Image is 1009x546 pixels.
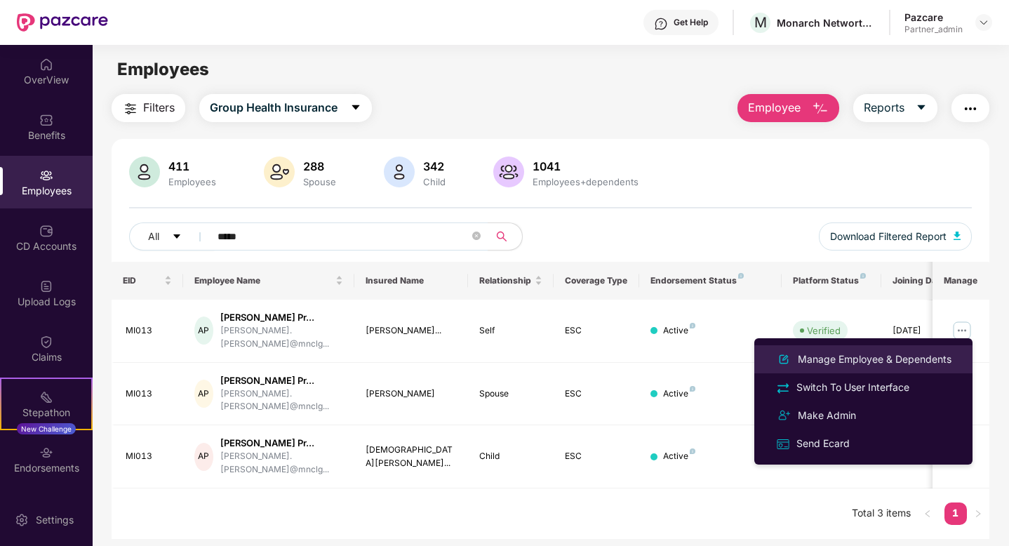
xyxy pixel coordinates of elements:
div: ESC [565,387,628,401]
img: svg+xml;base64,PHN2ZyB4bWxucz0iaHR0cDovL3d3dy53My5vcmcvMjAwMC9zdmciIHhtbG5zOnhsaW5rPSJodHRwOi8vd3... [954,232,961,240]
div: [PERSON_NAME].[PERSON_NAME]@mnclg... [220,324,343,351]
div: ESC [565,324,628,338]
img: svg+xml;base64,PHN2ZyBpZD0iRW5kb3JzZW1lbnRzIiB4bWxucz0iaHR0cDovL3d3dy53My5vcmcvMjAwMC9zdmciIHdpZH... [39,446,53,460]
div: [DATE] [893,324,956,338]
img: svg+xml;base64,PHN2ZyB4bWxucz0iaHR0cDovL3d3dy53My5vcmcvMjAwMC9zdmciIHhtbG5zOnhsaW5rPSJodHRwOi8vd3... [129,157,160,187]
li: 1 [944,502,967,525]
span: M [754,14,767,31]
li: Previous Page [916,502,939,525]
span: Download Filtered Report [830,229,947,244]
button: Allcaret-down [129,222,215,251]
span: close-circle [472,232,481,240]
span: caret-down [172,232,182,243]
div: [PERSON_NAME] [366,387,457,401]
img: svg+xml;base64,PHN2ZyBpZD0iSG9tZSIgeG1sbnM9Imh0dHA6Ly93d3cudzMub3JnLzIwMDAvc3ZnIiB3aWR0aD0iMjAiIG... [39,58,53,72]
div: Get Help [674,17,708,28]
span: Relationship [479,275,532,286]
div: Active [663,324,695,338]
th: Insured Name [354,262,469,300]
div: Platform Status [793,275,870,286]
div: Send Ecard [794,436,853,451]
div: [PERSON_NAME]... [366,324,457,338]
img: svg+xml;base64,PHN2ZyB4bWxucz0iaHR0cDovL3d3dy53My5vcmcvMjAwMC9zdmciIHdpZHRoPSI4IiBoZWlnaHQ9IjgiIH... [690,386,695,392]
button: left [916,502,939,525]
div: Active [663,387,695,401]
div: Spouse [479,387,542,401]
span: Group Health Insurance [210,99,338,116]
span: caret-down [350,102,361,114]
img: svg+xml;base64,PHN2ZyBpZD0iU2V0dGluZy0yMHgyMCIgeG1sbnM9Imh0dHA6Ly93d3cudzMub3JnLzIwMDAvc3ZnIiB3aW... [15,513,29,527]
img: svg+xml;base64,PHN2ZyBpZD0iQ2xhaW0iIHhtbG5zPSJodHRwOi8vd3d3LnczLm9yZy8yMDAwL3N2ZyIgd2lkdGg9IjIwIi... [39,335,53,349]
img: svg+xml;base64,PHN2ZyBpZD0iQmVuZWZpdHMiIHhtbG5zPSJodHRwOi8vd3d3LnczLm9yZy8yMDAwL3N2ZyIgd2lkdGg9Ij... [39,113,53,127]
span: caret-down [916,102,927,114]
div: [PERSON_NAME] Pr... [220,311,343,324]
li: Total 3 items [852,502,911,525]
div: Monarch Networth Capital Limited [777,16,875,29]
button: Reportscaret-down [853,94,937,122]
div: AP [194,380,213,408]
img: svg+xml;base64,PHN2ZyBpZD0iRHJvcGRvd24tMzJ4MzIiIHhtbG5zPSJodHRwOi8vd3d3LnczLm9yZy8yMDAwL3N2ZyIgd2... [978,17,989,28]
img: svg+xml;base64,PHN2ZyB4bWxucz0iaHR0cDovL3d3dy53My5vcmcvMjAwMC9zdmciIHhtbG5zOnhsaW5rPSJodHRwOi8vd3... [775,351,792,368]
div: Make Admin [795,408,859,423]
span: left [923,510,932,518]
div: Self [479,324,542,338]
li: Next Page [967,502,989,525]
div: 1041 [530,159,641,173]
div: [PERSON_NAME].[PERSON_NAME]@mnclg... [220,450,343,477]
img: svg+xml;base64,PHN2ZyB4bWxucz0iaHR0cDovL3d3dy53My5vcmcvMjAwMC9zdmciIHhtbG5zOnhsaW5rPSJodHRwOi8vd3... [384,157,415,187]
span: All [148,229,159,244]
img: svg+xml;base64,PHN2ZyB4bWxucz0iaHR0cDovL3d3dy53My5vcmcvMjAwMC9zdmciIHdpZHRoPSIyNCIgaGVpZ2h0PSIyNC... [775,407,792,424]
div: New Challenge [17,423,76,434]
button: search [488,222,523,251]
img: svg+xml;base64,PHN2ZyB4bWxucz0iaHR0cDovL3d3dy53My5vcmcvMjAwMC9zdmciIHdpZHRoPSIyNCIgaGVpZ2h0PSIyNC... [962,100,979,117]
div: Stepathon [1,406,91,420]
img: svg+xml;base64,PHN2ZyB4bWxucz0iaHR0cDovL3d3dy53My5vcmcvMjAwMC9zdmciIHhtbG5zOnhsaW5rPSJodHRwOi8vd3... [264,157,295,187]
span: right [974,510,982,518]
span: Employee Name [194,275,333,286]
div: ESC [565,450,628,463]
th: EID [112,262,183,300]
img: svg+xml;base64,PHN2ZyB4bWxucz0iaHR0cDovL3d3dy53My5vcmcvMjAwMC9zdmciIHdpZHRoPSI4IiBoZWlnaHQ9IjgiIH... [690,323,695,328]
span: close-circle [472,230,481,244]
th: Joining Date [881,262,967,300]
div: AP [194,317,213,345]
img: svg+xml;base64,PHN2ZyB4bWxucz0iaHR0cDovL3d3dy53My5vcmcvMjAwMC9zdmciIHdpZHRoPSIyNCIgaGVpZ2h0PSIyNC... [775,380,791,396]
span: EID [123,275,161,286]
div: Employees [166,176,219,187]
div: MI013 [126,387,172,401]
img: svg+xml;base64,PHN2ZyBpZD0iQ0RfQWNjb3VudHMiIGRhdGEtbmFtZT0iQ0QgQWNjb3VudHMiIHhtbG5zPSJodHRwOi8vd3... [39,224,53,238]
img: svg+xml;base64,PHN2ZyB4bWxucz0iaHR0cDovL3d3dy53My5vcmcvMjAwMC9zdmciIHdpZHRoPSI4IiBoZWlnaHQ9IjgiIH... [690,448,695,454]
span: Employee [748,99,801,116]
div: 342 [420,159,448,173]
span: Filters [143,99,175,116]
div: 288 [300,159,339,173]
img: svg+xml;base64,PHN2ZyB4bWxucz0iaHR0cDovL3d3dy53My5vcmcvMjAwMC9zdmciIHdpZHRoPSIyNCIgaGVpZ2h0PSIyNC... [122,100,139,117]
img: svg+xml;base64,PHN2ZyB4bWxucz0iaHR0cDovL3d3dy53My5vcmcvMjAwMC9zdmciIHdpZHRoPSIyMSIgaGVpZ2h0PSIyMC... [39,390,53,404]
a: 1 [944,502,967,524]
div: Spouse [300,176,339,187]
img: manageButton [951,319,973,342]
div: [PERSON_NAME] Pr... [220,374,343,387]
th: Relationship [468,262,554,300]
div: Settings [32,513,78,527]
img: svg+xml;base64,PHN2ZyB4bWxucz0iaHR0cDovL3d3dy53My5vcmcvMjAwMC9zdmciIHdpZHRoPSIxNiIgaGVpZ2h0PSIxNi... [775,437,791,452]
th: Manage [933,262,989,300]
div: Endorsement Status [650,275,770,286]
div: Employees+dependents [530,176,641,187]
div: Partner_admin [904,24,963,35]
div: Active [663,450,695,463]
span: Employees [117,59,209,79]
button: Group Health Insurancecaret-down [199,94,372,122]
img: svg+xml;base64,PHN2ZyBpZD0iRW1wbG95ZWVzIiB4bWxucz0iaHR0cDovL3d3dy53My5vcmcvMjAwMC9zdmciIHdpZHRoPS... [39,168,53,182]
span: search [488,231,515,242]
div: AP [194,443,213,471]
div: 411 [166,159,219,173]
th: Employee Name [183,262,354,300]
div: Switch To User Interface [794,380,912,395]
img: svg+xml;base64,PHN2ZyB4bWxucz0iaHR0cDovL3d3dy53My5vcmcvMjAwMC9zdmciIHdpZHRoPSI4IiBoZWlnaHQ9IjgiIH... [738,273,744,279]
div: [PERSON_NAME].[PERSON_NAME]@mnclg... [220,387,343,414]
span: Reports [864,99,904,116]
div: [PERSON_NAME] Pr... [220,437,343,450]
th: Coverage Type [554,262,639,300]
button: right [967,502,989,525]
